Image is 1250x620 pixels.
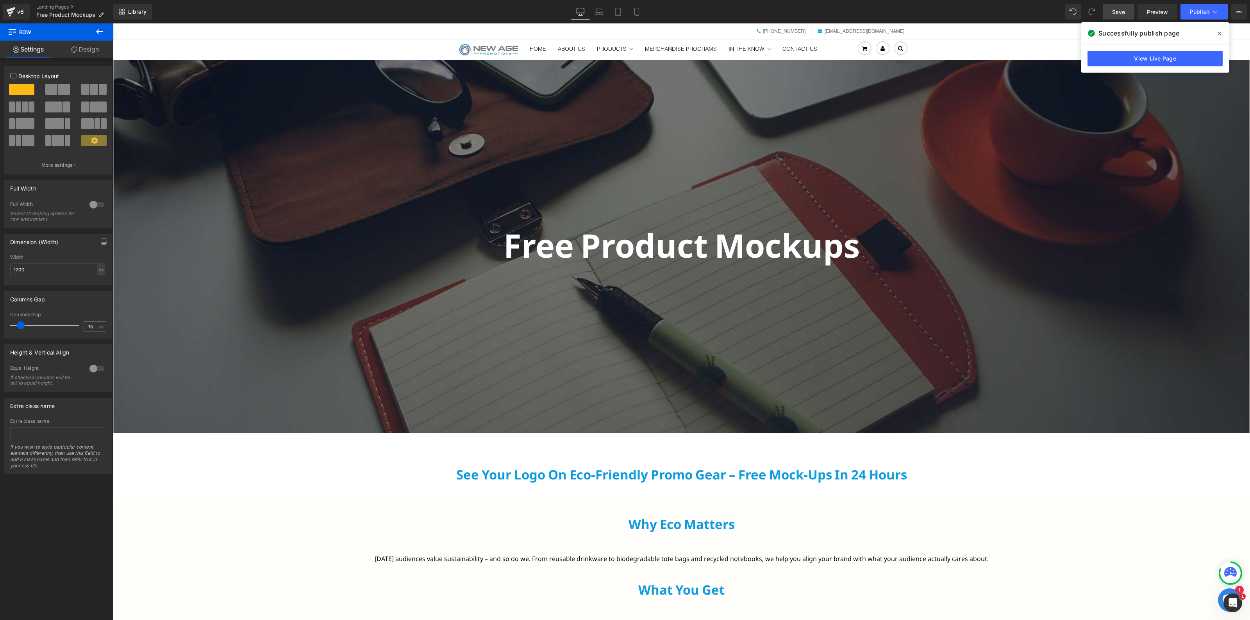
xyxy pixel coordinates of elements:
[10,263,106,276] input: auto
[1112,8,1125,16] span: Save
[1098,29,1179,38] span: Successfully publish page
[1190,9,1209,15] span: Publish
[1180,4,1228,20] button: Publish
[411,17,439,34] a: Home
[97,264,105,275] div: px
[526,17,610,34] a: Merchandise Programs
[5,156,112,174] button: More settings
[1147,8,1168,16] span: Preview
[439,17,478,34] a: About Us
[10,444,106,474] div: If you wish to style particular content element differently, then use this field to add a class n...
[340,493,797,509] h2: Why Eco Matters
[1065,4,1081,20] button: Undo
[340,559,797,574] h2: What You Get
[1239,593,1246,600] span: 1
[1084,4,1100,20] button: Redo
[10,375,80,386] div: If checked columns will be set to equal height.
[10,365,82,373] div: Equal Height
[664,17,710,34] a: Contact Us
[1087,51,1223,66] a: View Live Page
[1231,4,1247,20] button: More
[1103,565,1131,590] inbox-online-store-chat: Shopify online store chat
[1137,4,1177,20] a: Preview
[10,72,106,80] p: Desktop Layout
[705,5,791,11] a: [EMAIL_ADDRESS][DOMAIN_NAME]
[10,398,55,409] div: Extra class name
[1223,593,1242,612] iframe: Intercom live chat
[16,7,25,17] div: v6
[10,345,69,356] div: Height & Vertical Align
[590,4,609,20] a: Laptop
[609,4,627,20] a: Tablet
[57,41,113,58] a: Design
[36,12,95,18] span: Free Product Mockups
[10,292,45,303] div: Columns Gap
[10,234,58,245] div: Dimension (Width)
[113,4,152,20] a: New Library
[346,17,405,36] img: New Age Promotions
[36,4,113,10] a: Landing Pages
[98,324,105,329] span: px
[128,8,146,15] span: Library
[10,419,106,424] div: Extra class name
[10,211,80,222] div: Select stretching options for row and content.
[644,5,693,11] a: [PHONE_NUMBER]
[10,255,106,260] div: Width
[610,17,664,34] a: In The Know
[41,162,73,169] p: More settings
[10,312,106,317] div: Columns Gap
[3,4,30,20] a: v6
[10,181,36,192] div: Full Width
[8,23,86,41] span: Row
[478,17,526,34] a: Products
[10,201,82,209] div: Full Width
[627,4,646,20] a: Mobile
[571,4,590,20] a: Desktop
[262,531,876,540] font: [DATE] audiences value sustainability – and so do we. From reusable drinkware to biodegradable to...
